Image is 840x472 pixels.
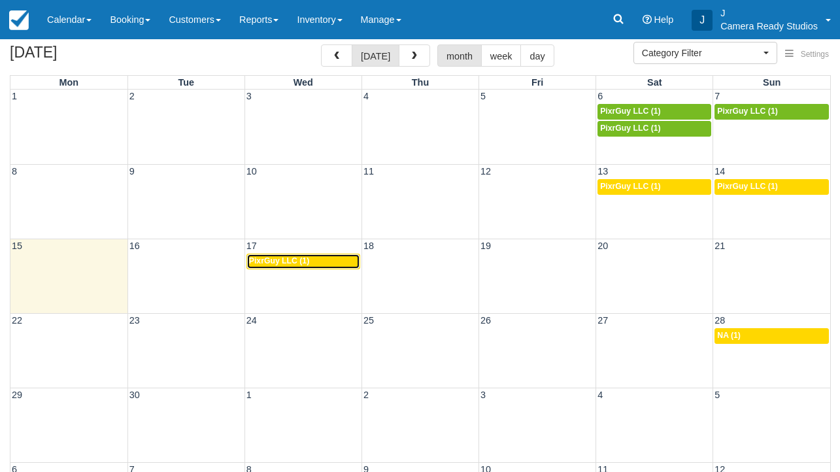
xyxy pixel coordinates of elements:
span: 20 [596,241,609,251]
span: NA (1) [717,331,741,340]
span: 27 [596,315,609,326]
span: PixrGuy LLC (1) [717,107,777,116]
span: Sun [763,77,781,88]
a: PixrGuy LLC (1) [714,104,829,120]
span: 8 [10,166,18,177]
span: Fri [531,77,543,88]
a: NA (1) [714,328,829,344]
span: 11 [362,166,375,177]
a: PixrGuy LLC (1) [597,104,711,120]
span: 9 [128,166,136,177]
span: 18 [362,241,375,251]
a: PixrGuy LLC (1) [714,179,829,195]
button: Settings [777,45,837,64]
p: Camera Ready Studios [720,20,818,33]
span: 1 [245,390,253,400]
span: 16 [128,241,141,251]
a: PixrGuy LLC (1) [597,121,711,137]
span: 12 [479,166,492,177]
span: Sat [647,77,662,88]
span: 4 [596,390,604,400]
span: 5 [479,91,487,101]
span: PixrGuy LLC (1) [600,182,660,191]
span: 26 [479,315,492,326]
span: 23 [128,315,141,326]
img: checkfront-main-nav-mini-logo.png [9,10,29,30]
span: 21 [713,241,726,251]
span: 24 [245,315,258,326]
span: 13 [596,166,609,177]
span: 17 [245,241,258,251]
span: 3 [479,390,487,400]
span: 19 [479,241,492,251]
span: Tue [178,77,194,88]
span: 6 [596,91,604,101]
button: day [520,44,554,67]
span: Mon [59,77,79,88]
a: PixrGuy LLC (1) [597,179,711,195]
span: 5 [713,390,721,400]
button: month [437,44,482,67]
span: 1 [10,91,18,101]
span: 14 [713,166,726,177]
span: PixrGuy LLC (1) [717,182,777,191]
div: J [692,10,713,31]
span: Settings [801,50,829,59]
a: PixrGuy LLC (1) [246,254,360,269]
span: PixrGuy LLC (1) [600,124,660,133]
span: 7 [713,91,721,101]
span: 29 [10,390,24,400]
button: week [481,44,522,67]
span: Thu [412,77,429,88]
span: 3 [245,91,253,101]
span: 15 [10,241,24,251]
span: 10 [245,166,258,177]
span: 2 [362,390,370,400]
i: Help [643,15,652,24]
span: 25 [362,315,375,326]
p: J [720,7,818,20]
span: 30 [128,390,141,400]
button: [DATE] [352,44,399,67]
span: 22 [10,315,24,326]
h2: [DATE] [10,44,175,69]
button: Category Filter [633,42,777,64]
span: PixrGuy LLC (1) [600,107,660,116]
span: 4 [362,91,370,101]
span: 28 [713,315,726,326]
span: Help [654,14,674,25]
span: Category Filter [642,46,760,59]
span: PixrGuy LLC (1) [249,256,309,265]
span: 2 [128,91,136,101]
span: Wed [294,77,313,88]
